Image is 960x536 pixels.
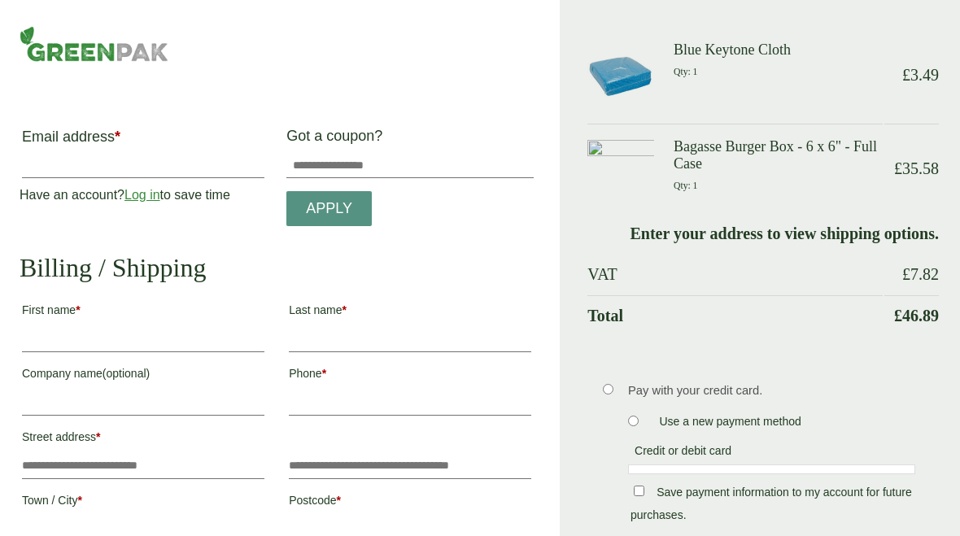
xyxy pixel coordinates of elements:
[587,255,883,294] th: VAT
[289,299,531,326] label: Last name
[674,41,883,59] h3: Blue Keytone Cloth
[674,138,883,173] h3: Bagasse Burger Box - 6 x 6" - Full Case
[628,444,738,462] label: Credit or debit card
[289,362,531,390] label: Phone
[22,489,264,516] label: Town / City
[22,425,264,453] label: Street address
[286,191,372,226] a: Apply
[902,265,939,283] bdi: 7.82
[115,129,120,145] abbr: required
[587,295,883,335] th: Total
[674,181,697,191] small: Qty: 1
[322,367,326,380] abbr: required
[902,265,910,283] span: £
[587,214,939,253] td: Enter your address to view shipping options.
[77,494,81,507] abbr: required
[902,66,939,84] bdi: 3.49
[20,26,168,62] img: GreenPak Supplies
[902,66,910,84] span: £
[103,367,150,380] span: (optional)
[674,67,697,77] small: Qty: 1
[631,486,912,526] label: Save payment information to my account for future purchases.
[289,489,531,516] label: Postcode
[894,159,902,177] span: £
[306,200,352,218] span: Apply
[124,188,160,202] a: Log in
[22,299,264,326] label: First name
[96,430,100,443] abbr: required
[652,415,807,433] label: Use a new payment method
[628,381,915,399] p: Pay with your credit card.
[22,129,264,152] label: Email address
[20,185,267,205] p: Have an account? to save time
[337,494,341,507] abbr: required
[22,362,264,390] label: Company name
[894,159,939,177] bdi: 35.58
[76,303,80,316] abbr: required
[343,303,347,316] abbr: required
[286,128,389,152] label: Got a coupon?
[20,252,534,283] h2: Billing / Shipping
[894,307,939,325] bdi: 46.89
[894,307,902,325] span: £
